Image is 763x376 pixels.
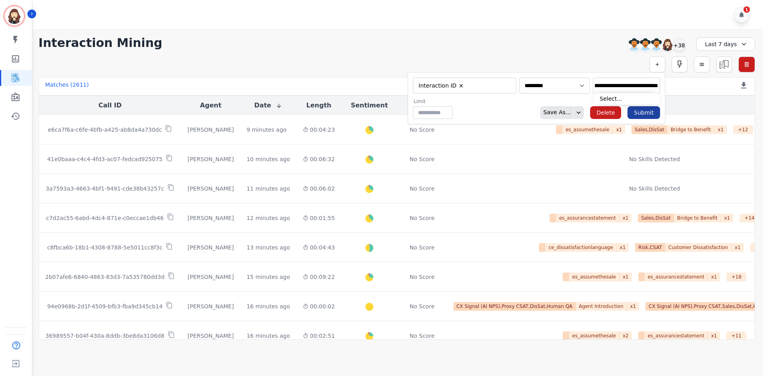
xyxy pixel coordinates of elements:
[410,126,435,134] div: No Score
[188,244,234,251] div: [PERSON_NAME]
[410,273,435,281] div: No Score
[620,331,632,340] span: x 2
[629,185,680,193] div: No Skills Detected
[696,37,755,51] div: Last 7 days
[410,155,435,163] div: No Score
[188,273,234,281] div: [PERSON_NAME]
[188,302,234,310] div: [PERSON_NAME]
[590,106,621,119] button: Delete
[645,273,708,281] span: es_assurancestatement
[458,83,464,89] button: Remove Interaction ID
[246,244,290,251] div: 13 minutes ago
[708,273,720,281] span: x 1
[453,302,576,311] span: CX Signal (AI NPS),Proxy CSAT,DisSat,Human QA
[569,331,620,340] span: es_assumethesale
[726,331,746,340] div: + 11
[595,82,658,90] ul: selected options
[562,125,613,134] span: es_assumethesale
[410,185,435,193] div: No Score
[45,332,164,340] p: 36989557-b04f-430a-8ddb-3be8da3106d8
[45,273,165,281] p: 2b07afe6-6840-4863-83d3-7a535780dd3d
[635,243,665,252] span: Risk,CSAT
[665,243,732,252] span: Customer Dissatisfaction
[188,155,234,163] div: [PERSON_NAME]
[99,101,122,110] button: Call ID
[45,81,89,92] div: Matches ( 2611 )
[410,244,435,251] div: No Score
[410,302,435,310] div: No Score
[306,101,331,110] button: Length
[188,214,234,222] div: [PERSON_NAME]
[303,155,335,163] div: 00:06:32
[416,82,467,90] li: Interaction ID
[744,6,750,13] div: 1
[303,126,335,134] div: 00:04:23
[200,101,221,110] button: Agent
[254,101,283,110] button: Date
[620,273,632,281] span: x 1
[620,214,632,222] span: x 1
[732,243,744,252] span: x 1
[246,332,290,340] div: 16 minutes ago
[721,214,733,222] span: x 1
[46,185,164,193] p: 3a7593a3-4663-4bf1-9491-cde38b43257c
[540,106,571,119] div: Save As...
[415,81,511,90] ul: selected options
[726,273,746,281] div: + 18
[303,332,335,340] div: 00:02:51
[414,98,453,105] label: Limit
[638,214,674,222] span: Sales,DisSat
[410,332,435,340] div: No Score
[246,273,290,281] div: 15 minutes ago
[246,214,290,222] div: 12 minutes ago
[46,214,164,222] p: c7d2ac55-6abd-4dc4-871e-c0eccae1db46
[645,331,708,340] span: es_assurancestatement
[47,244,163,251] p: c8fbca6b-18b1-4308-8788-5e5011cc8f3c
[47,302,163,310] p: 94e0968b-2d1f-4509-bfb3-fba9d345cb14
[246,185,290,193] div: 11 minutes ago
[629,155,680,163] div: No Skills Detected
[48,126,162,134] p: e6ca7f6a-c6fe-4bfb-a425-ab8da4a730dc
[617,243,629,252] span: x 1
[39,36,163,50] h1: Interaction Mining
[188,126,234,134] div: [PERSON_NAME]
[593,93,660,105] li: Select...
[613,125,625,134] span: x 1
[188,185,234,193] div: [PERSON_NAME]
[733,125,753,134] div: + 12
[708,331,720,340] span: x 1
[740,214,759,222] div: + 14
[47,155,163,163] p: 41e0baaa-c4c4-4fd3-ac07-fedcad925075
[303,185,335,193] div: 00:06:02
[627,106,660,119] button: Submit
[351,101,388,110] button: Sentiment
[303,302,335,310] div: 00:00:02
[715,125,727,134] span: x 1
[188,332,234,340] div: [PERSON_NAME]
[246,126,287,134] div: 9 minutes ago
[576,302,627,311] span: Agent Introduction
[667,125,715,134] span: Bridge to Benefit
[631,125,667,134] span: Sales,DisSat
[627,302,639,311] span: x 1
[672,38,686,52] div: +38
[569,273,620,281] span: es_assumethesale
[674,214,721,222] span: Bridge to Benefit
[303,244,335,251] div: 00:04:43
[246,302,290,310] div: 16 minutes ago
[410,214,435,222] div: No Score
[303,273,335,281] div: 00:09:22
[5,6,24,25] img: Bordered avatar
[556,214,620,222] span: es_assurancestatement
[545,243,616,252] span: ce_dissatisfactionlanguage
[246,155,290,163] div: 10 minutes ago
[303,214,335,222] div: 00:01:55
